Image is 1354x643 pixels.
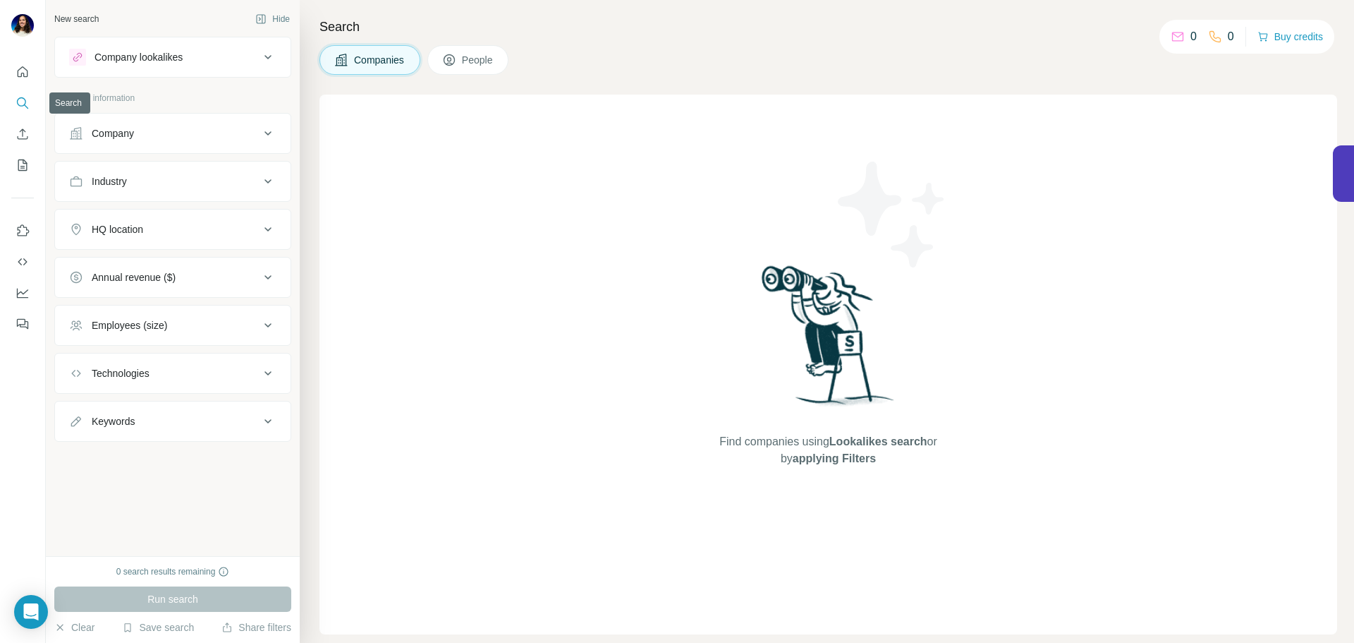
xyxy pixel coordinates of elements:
div: Keywords [92,414,135,428]
span: People [462,53,494,67]
h4: Search [319,17,1337,37]
span: applying Filters [793,452,876,464]
div: HQ location [92,222,143,236]
button: Employees (size) [55,308,291,342]
button: Enrich CSV [11,121,34,147]
button: Feedback [11,311,34,337]
button: Industry [55,164,291,198]
button: Save search [122,620,194,635]
button: Search [11,90,34,116]
span: Lookalikes search [829,435,927,447]
button: Technologies [55,356,291,390]
div: Annual revenue ($) [92,270,176,284]
button: Company lookalikes [55,40,291,74]
div: Company lookalikes [94,50,183,64]
div: Employees (size) [92,318,167,332]
button: Company [55,116,291,150]
button: Quick start [11,59,34,85]
button: Keywords [55,404,291,438]
div: 0 search results remaining [116,565,230,578]
img: Avatar [11,14,34,37]
img: Surfe Illustration - Stars [829,151,956,278]
p: 0 [1190,28,1197,45]
button: Hide [245,8,300,30]
div: Technologies [92,366,150,380]
div: New search [54,13,99,25]
button: Annual revenue ($) [55,260,291,294]
div: Open Intercom Messenger [14,595,48,629]
button: My lists [11,152,34,178]
div: Company [92,126,134,140]
div: Industry [92,174,127,188]
button: Clear [54,620,94,635]
p: 0 [1228,28,1234,45]
img: Surfe Illustration - Woman searching with binoculars [755,262,902,419]
button: Use Surfe on LinkedIn [11,218,34,244]
button: HQ location [55,212,291,246]
button: Use Surfe API [11,249,34,275]
button: Dashboard [11,280,34,306]
p: Company information [54,92,291,104]
span: Find companies using or by [715,433,941,467]
button: Share filters [221,620,291,635]
span: Companies [354,53,405,67]
button: Buy credits [1257,27,1323,47]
